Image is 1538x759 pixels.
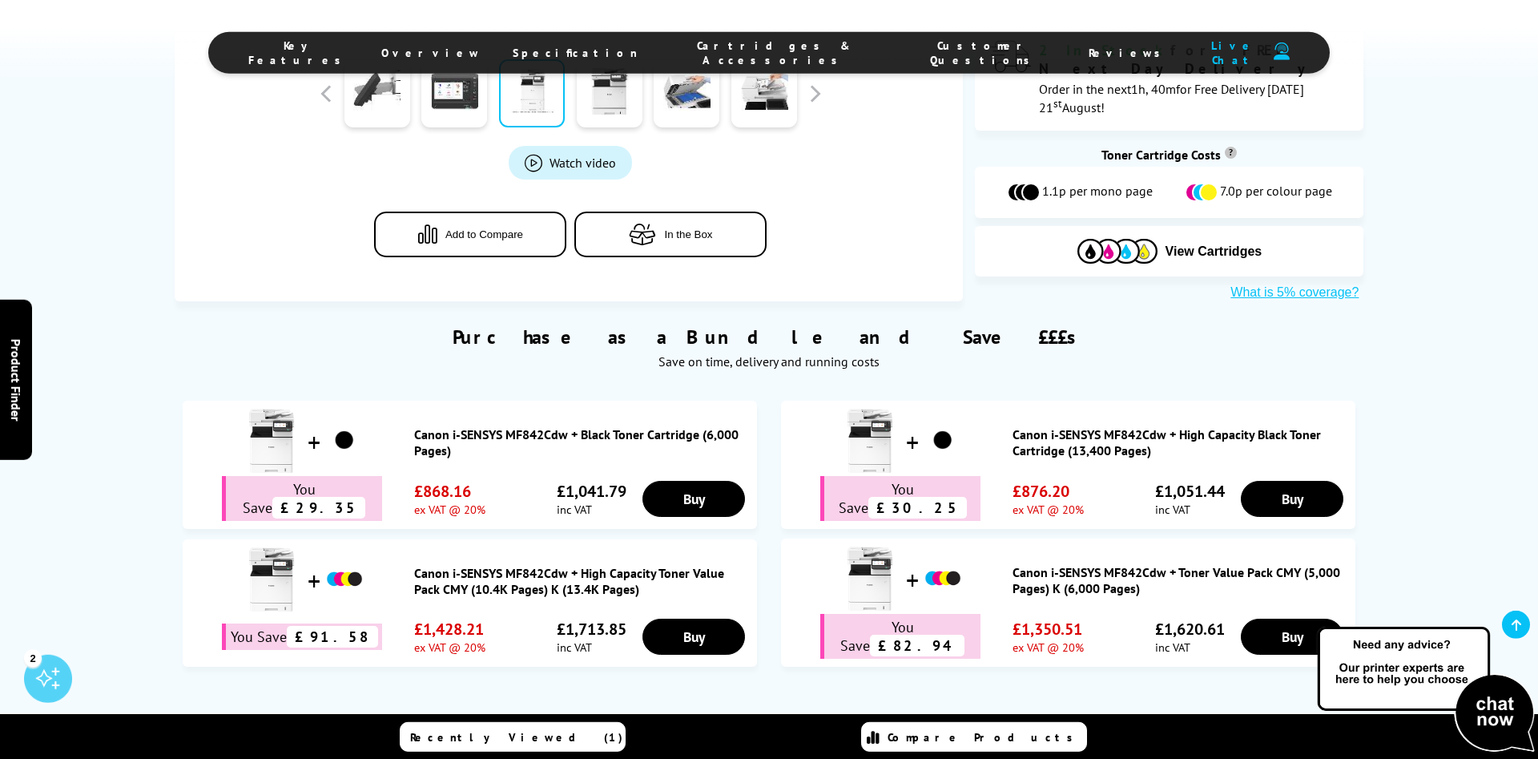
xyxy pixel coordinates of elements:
button: Add to Compare [374,211,566,256]
img: user-headset-duotone.svg [1274,42,1290,61]
button: In the Box [574,211,767,256]
img: Canon i-SENSYS MF842Cdw + High Capacity Black Toner Cartridge (13,400 Pages) [838,409,902,473]
a: Buy [642,481,745,517]
a: Canon i-SENSYS MF842Cdw + Toner Value Pack CMY (5,000 Pages) K (6,000 Pages) [1013,564,1348,596]
img: Open Live Chat window [1314,624,1538,756]
span: Reviews [1089,46,1169,60]
img: Canon i-SENSYS MF842Cdw + Black Toner Cartridge (6,000 Pages) [240,409,304,473]
img: Cartridges [1077,239,1158,264]
button: What is 5% coverage? [1226,285,1363,301]
a: Product_All_Videos [509,145,632,179]
span: inc VAT [1155,502,1225,517]
img: Canon i-SENSYS MF842Cdw + Black Toner Cartridge (6,000 Pages) [324,421,364,461]
span: ex VAT @ 20% [1013,502,1084,517]
div: Purchase as a Bundle and Save £££s [175,301,1364,377]
div: Toner Cartridge Costs [975,147,1363,163]
span: £1,350.51 [1013,619,1084,640]
span: inc VAT [1155,640,1225,655]
span: Cartridges & Accessories [670,38,880,67]
img: Canon i-SENSYS MF842Cdw + High Capacity Toner Value Pack CMY (10.4K Pages) K (13.4K Pages) [240,547,304,612]
span: £1,051.44 [1155,481,1225,502]
span: £868.16 [414,481,485,502]
span: 1.1p per mono page [1042,183,1153,202]
span: £82.94 [870,635,964,656]
span: £1,428.21 [414,619,485,640]
span: inc VAT [557,502,626,517]
span: ex VAT @ 20% [414,640,485,655]
a: Buy [1241,481,1343,517]
span: Overview [381,46,481,60]
span: Add to Compare [445,228,523,240]
img: Canon i-SENSYS MF842Cdw + High Capacity Black Toner Cartridge (13,400 Pages) [923,421,963,461]
span: £29.35 [272,497,365,519]
div: You Save [820,614,980,659]
div: You Save [820,476,980,521]
div: 2 [24,649,42,667]
span: Customer Questions [912,38,1057,67]
div: You Save [222,476,382,521]
span: Product Finder [8,338,24,421]
a: Canon i-SENSYS MF842Cdw + High Capacity Black Toner Cartridge (13,400 Pages) [1013,426,1348,458]
img: Canon i-SENSYS MF842Cdw + Toner Value Pack CMY (5,000 Pages) K (6,000 Pages) [923,559,963,599]
span: In the Box [664,228,712,240]
span: Key Features [248,38,349,67]
span: Live Chat [1201,38,1266,67]
a: Buy [642,619,745,655]
a: Canon i-SENSYS MF842Cdw + Black Toner Cartridge (6,000 Pages) [414,426,750,458]
span: ex VAT @ 20% [1013,640,1084,655]
span: View Cartridges [1166,244,1262,259]
img: Canon i-SENSYS MF842Cdw + High Capacity Toner Value Pack CMY (10.4K Pages) K (13.4K Pages) [324,559,364,600]
span: £30.25 [868,497,967,519]
span: 1h, 40m [1131,81,1176,97]
span: Compare Products [888,730,1081,745]
a: Compare Products [861,722,1087,752]
div: You Save [222,624,382,650]
a: Canon i-SENSYS MF842Cdw + High Capacity Toner Value Pack CMY (10.4K Pages) K (13.4K Pages) [414,565,750,597]
span: 7.0p per colour page [1220,183,1332,202]
span: £1,620.61 [1155,619,1225,640]
sup: st [1053,96,1062,111]
span: Recently Viewed (1) [410,730,623,745]
a: Recently Viewed (1) [400,722,626,752]
img: Canon i-SENSYS MF842Cdw + Toner Value Pack CMY (5,000 Pages) K (6,000 Pages) [838,547,902,611]
button: View Cartridges [987,238,1351,264]
span: £1,041.79 [557,481,626,502]
span: Specification [513,46,638,60]
span: inc VAT [557,640,626,655]
span: £1,713.85 [557,619,626,640]
span: Watch video [550,154,616,170]
span: £91.58 [287,626,378,648]
span: £876.20 [1013,481,1084,502]
sup: Cost per page [1225,147,1237,159]
a: Buy [1241,619,1343,655]
div: Save on time, delivery and running costs [195,353,1344,369]
span: ex VAT @ 20% [414,502,485,517]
